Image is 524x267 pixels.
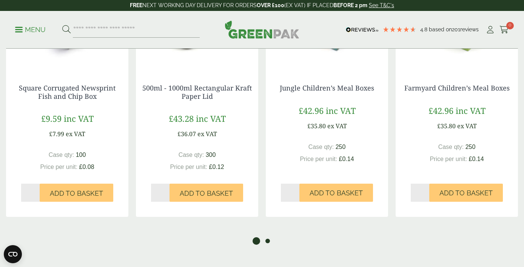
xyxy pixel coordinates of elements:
bdi: 7.99 [49,130,64,138]
span: £ [79,164,83,170]
span: Price per unit: [40,164,77,170]
strong: OVER £100 [257,2,284,8]
span: Add to Basket [310,189,363,197]
div: 4.79 Stars [382,26,416,33]
span: £ [469,156,472,162]
span: 100 [76,152,86,158]
a: 0 [499,24,509,35]
span: inc VAT [64,113,94,124]
span: 250 [465,144,476,150]
span: ex VAT [327,122,347,130]
span: £ [428,105,433,116]
span: £ [307,122,311,130]
a: 500ml - 1000ml Rectangular Kraft Paper Lid [142,83,252,101]
span: Price per unit: [430,156,467,162]
span: Based on [429,26,452,32]
p: Menu [15,25,46,34]
img: GreenPak Supplies [225,20,299,38]
a: Jungle Children’s Meal Boxes [280,83,374,92]
span: ex VAT [457,122,477,130]
img: REVIEWS.io [346,27,379,32]
button: Add to Basket [299,184,373,202]
span: £ [169,113,173,124]
span: inc VAT [456,105,485,116]
span: Price per unit: [170,164,207,170]
button: Add to Basket [170,184,243,202]
button: Add to Basket [429,184,503,202]
span: £ [339,156,342,162]
span: Add to Basket [439,189,493,197]
strong: FREE [130,2,142,8]
span: £ [209,164,213,170]
span: Case qty: [308,144,334,150]
button: Add to Basket [40,184,113,202]
i: Cart [499,26,509,34]
span: ex VAT [197,130,217,138]
span: £ [177,130,181,138]
span: £ [49,130,52,138]
bdi: 36.07 [177,130,196,138]
span: Add to Basket [180,189,233,198]
span: Case qty: [179,152,204,158]
bdi: 0.14 [469,156,484,162]
bdi: 0.08 [79,164,94,170]
bdi: 0.12 [209,164,224,170]
span: £ [299,105,303,116]
a: Menu [15,25,46,33]
span: inc VAT [196,113,226,124]
span: 250 [336,144,346,150]
span: reviews [460,26,479,32]
bdi: 9.59 [41,113,62,124]
span: 4.8 [420,26,429,32]
span: inc VAT [326,105,356,116]
span: Price per unit: [300,156,337,162]
span: 201 [452,26,460,32]
span: £ [437,122,441,130]
bdi: 42.96 [428,105,453,116]
button: Open CMP widget [4,245,22,263]
span: Case qty: [438,144,464,150]
strong: BEFORE 2 pm [333,2,367,8]
button: 2 of 2 [264,237,271,245]
bdi: 42.96 [299,105,324,116]
span: £ [41,113,46,124]
i: My Account [485,26,495,34]
span: ex VAT [66,130,85,138]
span: Case qty: [49,152,74,158]
bdi: 43.28 [169,113,194,124]
bdi: 35.80 [307,122,326,130]
bdi: 0.14 [339,156,354,162]
span: Add to Basket [50,189,103,198]
span: 300 [206,152,216,158]
a: Farmyard Children’s Meal Boxes [404,83,510,92]
a: See T&C's [369,2,394,8]
span: 0 [506,22,514,29]
a: Square Corrugated Newsprint Fish and Chip Box [19,83,116,101]
bdi: 35.80 [437,122,456,130]
button: 1 of 2 [253,237,260,245]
